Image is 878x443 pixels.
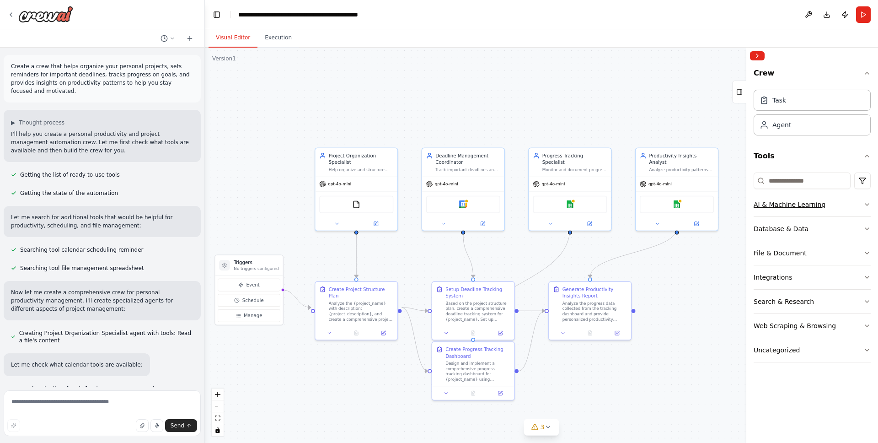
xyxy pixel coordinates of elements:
[329,167,394,173] div: Help organize and structure personal projects by creating clear project plans, breaking down task...
[435,167,500,173] div: Track important deadlines and milestones for {project_name}, create reminder systems using calend...
[431,281,515,340] div: Setup Deadline Tracking SystemBased on the project structure plan, create a comprehensive deadlin...
[19,119,64,126] span: Thought process
[11,288,193,313] p: Now let me create a comprehensive crew for personal productivity management. I'll create speciali...
[750,51,765,60] button: Collapse right sidebar
[754,200,825,209] div: AI & Machine Learning
[20,189,118,197] span: Getting the state of the automation
[212,400,224,412] button: zoom out
[182,33,197,44] button: Start a new chat
[673,200,681,209] img: Google sheets
[754,297,814,306] div: Search & Research
[11,62,193,95] p: Create a crew that helps organize your personal projects, sets reminders for important deadlines,...
[212,389,224,436] div: React Flow controls
[541,422,545,432] span: 3
[136,419,149,432] button: Upload files
[218,309,280,322] button: Manage
[212,389,224,400] button: zoom in
[257,28,299,48] button: Execution
[542,167,607,173] div: Monitor and document progress on {project_name} goals, track task completion rates, and maintain ...
[524,419,559,436] button: 3
[315,148,398,232] div: Project Organization SpecialistHelp organize and structure personal projects by creating clear pr...
[19,330,193,344] span: Creating Project Organization Specialist agent with tools: Read a file's content
[445,346,510,359] div: Create Progress Tracking Dashboard
[548,281,632,340] div: Generate Productivity Insights ReportAnalyze the progress data collected from the tracking dashbo...
[649,152,714,166] div: Productivity Insights Analyst
[519,308,545,374] g: Edge from f852e92b-3fdf-4362-b55a-450403fe6803 to f4117d25-e563-4569-8e7e-95811a58b2eb
[238,10,375,19] nav: breadcrumb
[18,6,73,22] img: Logo
[754,346,800,355] div: Uncategorized
[459,389,487,397] button: No output available
[459,329,487,337] button: No output available
[754,314,871,338] button: Web Scraping & Browsing
[470,228,573,338] g: Edge from 6969c8af-4e4a-49cf-bf0e-8f184e503906 to f852e92b-3fdf-4362-b55a-450403fe6803
[315,281,398,340] div: Create Project Structure PlanAnalyze the {project_name} with description: {project_description}, ...
[754,273,792,282] div: Integrations
[372,329,395,337] button: Open in side panel
[754,193,871,216] button: AI & Machine Learning
[754,249,807,258] div: File & Document
[754,64,871,86] button: Crew
[754,86,871,143] div: Crew
[212,412,224,424] button: fit view
[635,148,719,232] div: Productivity Insights AnalystAnalyze productivity patterns for {project_name}, identify trends in...
[772,120,791,130] div: Agent
[754,338,871,362] button: Uncategorized
[754,290,871,313] button: Search & Research
[212,55,236,62] div: Version 1
[157,33,179,44] button: Switch to previous chat
[754,143,871,169] button: Tools
[587,228,680,278] g: Edge from 4037af4e-75e1-4ff2-9ff0-dbe54643a892 to f4117d25-e563-4569-8e7e-95811a58b2eb
[772,96,786,105] div: Task
[11,119,15,126] span: ▶
[212,424,224,436] button: toggle interactivity
[743,48,750,443] button: Toggle Sidebar
[20,385,164,393] span: Getting the list of tools for the category Integrations
[541,181,565,187] span: gpt-4o-mini
[328,181,351,187] span: gpt-4o-mini
[150,419,163,432] button: Click to speak your automation idea
[435,181,458,187] span: gpt-4o-mini
[165,419,197,432] button: Send
[489,389,512,397] button: Open in side panel
[445,286,510,299] div: Setup Deadline Tracking System
[218,279,280,292] button: Event
[329,152,394,166] div: Project Organization Specialist
[754,241,871,265] button: File & Document
[605,329,628,337] button: Open in side panel
[754,169,871,370] div: Tools
[11,119,64,126] button: ▶Thought process
[20,265,144,272] span: Searching tool file management spreadsheet
[11,130,193,155] p: I'll help you create a personal productivity and project management automation crew. Let me first...
[11,361,143,369] p: Let me check what calendar tools are available:
[459,200,467,209] img: Google calendar
[282,286,311,311] g: Edge from triggers to 18a8e269-0882-45dc-886a-3e9b034199bc
[7,419,20,432] button: Improve this prompt
[464,220,501,228] button: Open in side panel
[562,301,627,322] div: Analyze the progress data collected from the tracking dashboard and provide personalized producti...
[754,224,808,233] div: Database & Data
[648,181,672,187] span: gpt-4o-mini
[576,329,604,337] button: No output available
[402,304,428,314] g: Edge from 18a8e269-0882-45dc-886a-3e9b034199bc to 12f0e6b3-35a9-4158-9e8d-ef04cedf9d59
[11,213,193,230] p: Let me search for additional tools that would be helpful for productivity, scheduling, and file m...
[329,286,394,299] div: Create Project Structure Plan
[234,266,278,271] p: No triggers configured
[210,8,223,21] button: Hide left sidebar
[342,329,370,337] button: No output available
[435,152,500,166] div: Deadline Management Coordinator
[649,167,714,173] div: Analyze productivity patterns for {project_name}, identify trends in work habits, and provide act...
[754,217,871,241] button: Database & Data
[357,220,395,228] button: Open in side panel
[352,200,360,209] img: FileReadTool
[431,341,515,400] div: Create Progress Tracking DashboardDesign and implement a comprehensive progress tracking dashboar...
[445,361,510,382] div: Design and implement a comprehensive progress tracking dashboard for {project_name} using spreads...
[566,200,574,209] img: Google sheets
[445,301,510,322] div: Based on the project structure plan, create a comprehensive deadline tracking system for {project...
[754,321,836,330] div: Web Scraping & Browsing
[460,234,477,277] g: Edge from f7d32fa8-6333-4663-9b4c-acd5011984ec to 12f0e6b3-35a9-4158-9e8d-ef04cedf9d59
[562,286,627,299] div: Generate Productivity Insights Report
[214,254,284,325] div: TriggersNo triggers configuredEventScheduleManage
[353,234,360,277] g: Edge from f526b891-f42b-49ce-960a-c2fba4b317c5 to 18a8e269-0882-45dc-886a-3e9b034199bc
[422,148,505,232] div: Deadline Management CoordinatorTrack important deadlines and milestones for {project_name}, creat...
